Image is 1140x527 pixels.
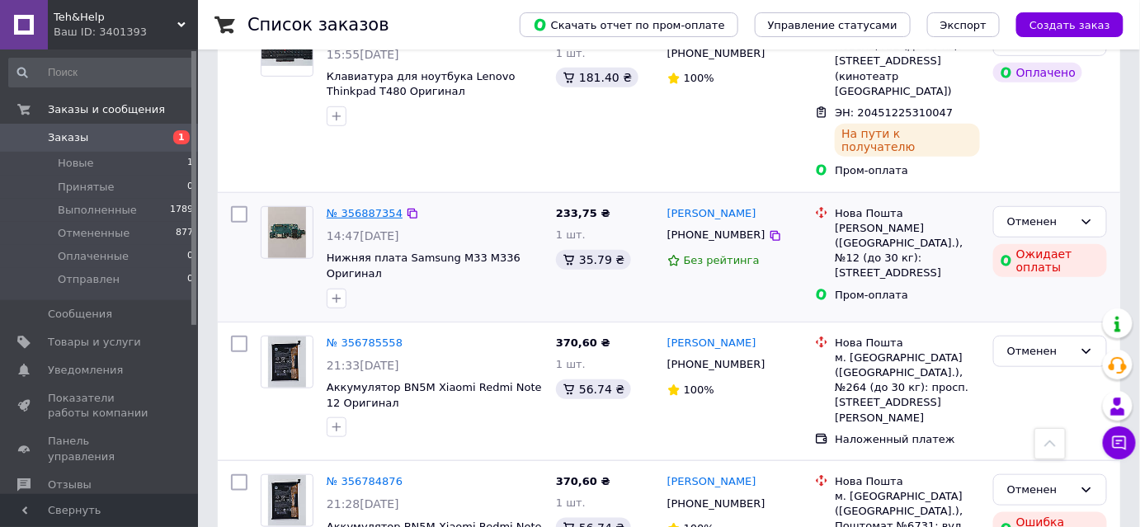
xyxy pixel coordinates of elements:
button: Чат с покупателем [1103,426,1136,459]
span: 1 шт. [556,47,586,59]
span: 0 [187,180,193,195]
span: 1 шт. [556,228,586,241]
span: 0 [187,272,193,287]
span: Без рейтинга [684,254,760,266]
a: Создать заказ [1000,18,1124,31]
a: Фото товару [261,206,313,259]
span: 1 шт. [556,358,586,370]
button: Управление статусами [755,12,911,37]
a: Нижняя плата Samsung M33 M336 Оригинал [327,252,521,280]
a: [PERSON_NAME] [667,336,756,351]
div: 35.79 ₴ [556,250,631,270]
div: [PHONE_NUMBER] [664,224,769,246]
a: № 356785558 [327,336,403,349]
div: Нова Пошта [835,336,980,351]
span: Принятые [58,180,115,195]
div: 56.74 ₴ [556,379,631,399]
img: Фото товару [268,475,307,526]
div: Отменен [1007,214,1073,231]
span: Уведомления [48,363,123,378]
a: [PERSON_NAME] [667,206,756,222]
a: № 356887354 [327,207,403,219]
img: Фото товару [268,336,307,388]
div: [PERSON_NAME] ([GEOGRAPHIC_DATA].), №12 (до 30 кг): [STREET_ADDRESS] [835,221,980,281]
a: Фото товару [261,336,313,388]
span: 21:28[DATE] [327,497,399,511]
div: Отменен [1007,343,1073,360]
a: [PERSON_NAME] [667,474,756,490]
span: 1789 [170,203,193,218]
a: № 356784876 [327,475,403,487]
span: 0 [187,249,193,264]
a: Фото товару [261,474,313,527]
div: Нова Пошта [835,474,980,489]
div: Нова Пошта [835,206,980,221]
img: Фото товару [268,207,307,258]
input: Поиск [8,58,195,87]
span: Teh&Help [54,10,177,25]
span: 100% [684,383,714,396]
span: Оплаченные [58,249,129,264]
span: Управление статусами [768,19,897,31]
div: Ковель, №2 (до 30 кг): [STREET_ADDRESS] (кинотеатр [GEOGRAPHIC_DATA]) [835,39,980,99]
button: Экспорт [927,12,1000,37]
span: 14:47[DATE] [327,229,399,242]
span: Экспорт [940,19,987,31]
span: ЭН: 20451225310047 [835,106,953,119]
span: Заказы [48,130,88,145]
div: [PHONE_NUMBER] [664,354,769,375]
div: Ваш ID: 3401393 [54,25,198,40]
div: м. [GEOGRAPHIC_DATA] ([GEOGRAPHIC_DATA].), №264 (до 30 кг): просп. [STREET_ADDRESS][PERSON_NAME] [835,351,980,426]
span: Скачать отчет по пром-оплате [533,17,725,32]
a: Фото товару [261,24,313,77]
div: Пром-оплата [835,288,980,303]
span: 370,60 ₴ [556,475,610,487]
span: 21:33[DATE] [327,359,399,372]
span: Отмененные [58,226,130,241]
span: Товары и услуги [48,335,141,350]
span: 877 [176,226,193,241]
span: 1 [187,156,193,171]
div: [PHONE_NUMBER] [664,493,769,515]
span: 1 шт. [556,496,586,509]
span: 370,60 ₴ [556,336,610,349]
span: Показатели работы компании [48,391,153,421]
span: 233,75 ₴ [556,207,610,219]
span: Отзывы [48,478,92,492]
button: Создать заказ [1016,12,1124,37]
a: Аккумулятор BN5M Xiaomi Redmi Note 12 Оригинал [327,381,542,409]
span: 1 [173,130,190,144]
span: 15:55[DATE] [327,48,399,61]
img: Фото товару [261,35,313,65]
a: Клавиатура для ноутбука Lenovo Thinkpad T480 Оригинал [327,70,516,98]
span: Выполненные [58,203,137,218]
span: Создать заказ [1029,19,1110,31]
div: 181.40 ₴ [556,68,638,87]
div: Отменен [1007,482,1073,499]
div: Пром-оплата [835,163,980,178]
button: Скачать отчет по пром-оплате [520,12,738,37]
span: 100% [684,72,714,84]
h1: Список заказов [247,15,389,35]
div: [PHONE_NUMBER] [664,43,769,64]
div: На пути к получателю [835,124,980,157]
span: Отправлен [58,272,120,287]
div: Ожидает оплаты [993,244,1107,277]
div: Наложенный платеж [835,432,980,447]
span: Панель управления [48,434,153,463]
span: Заказы и сообщения [48,102,165,117]
span: Сообщения [48,307,112,322]
div: Оплачено [993,63,1082,82]
span: Новые [58,156,94,171]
